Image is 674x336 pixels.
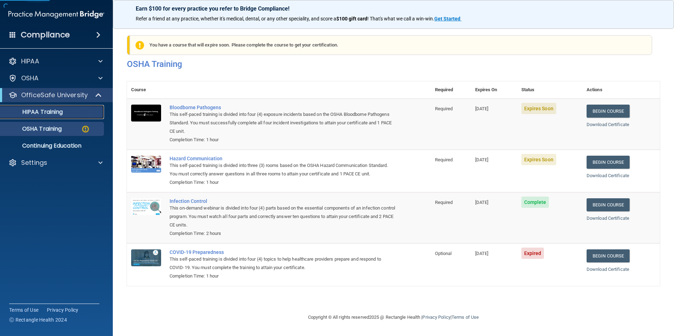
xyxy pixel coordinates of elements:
[422,315,450,320] a: Privacy Policy
[170,229,396,238] div: Completion Time: 2 hours
[8,91,102,99] a: OfficeSafe University
[582,81,660,99] th: Actions
[5,108,63,116] p: HIPAA Training
[435,251,452,256] span: Optional
[170,136,396,144] div: Completion Time: 1 hour
[127,81,165,99] th: Course
[587,122,629,127] a: Download Certificate
[587,156,630,169] a: Begin Course
[587,216,629,221] a: Download Certificate
[135,41,144,50] img: exclamation-circle-solid-warning.7ed2984d.png
[5,125,62,132] p: OSHA Training
[587,267,629,272] a: Download Certificate
[170,110,396,136] div: This self-paced training is divided into four (4) exposure incidents based on the OSHA Bloodborne...
[435,157,453,162] span: Required
[170,249,396,255] a: COVID-19 Preparedness
[170,198,396,204] a: Infection Control
[21,57,39,66] p: HIPAA
[521,103,556,114] span: Expires Soon
[170,161,396,178] div: This self-paced training is divided into three (3) rooms based on the OSHA Hazard Communication S...
[435,200,453,205] span: Required
[431,81,471,99] th: Required
[521,154,556,165] span: Expires Soon
[434,16,461,21] a: Get Started
[81,125,90,133] img: warning-circle.0cc9ac19.png
[47,306,79,313] a: Privacy Policy
[587,105,630,118] a: Begin Course
[136,5,651,12] p: Earn $100 for every practice you refer to Bridge Compliance!
[521,248,544,259] span: Expired
[475,106,489,111] span: [DATE]
[587,173,629,178] a: Download Certificate
[136,16,336,21] span: Refer a friend at any practice, whether it's medical, dental, or any other speciality, and score a
[587,198,630,211] a: Begin Course
[452,315,479,320] a: Terms of Use
[8,74,103,82] a: OSHA
[21,30,70,40] h4: Compliance
[435,106,453,111] span: Required
[170,156,396,161] a: Hazard Communication
[521,197,549,208] span: Complete
[475,157,489,162] span: [DATE]
[434,16,460,21] strong: Get Started
[367,16,434,21] span: ! That's what we call a win-win.
[265,306,522,329] div: Copyright © All rights reserved 2025 @ Rectangle Health | |
[9,306,38,313] a: Terms of Use
[9,316,67,323] span: Ⓒ Rectangle Health 2024
[170,255,396,272] div: This self-paced training is divided into four (4) topics to help healthcare providers prepare and...
[170,105,396,110] a: Bloodborne Pathogens
[170,204,396,229] div: This on-demand webinar is divided into four (4) parts based on the essential components of an inf...
[130,35,652,55] div: You have a course that will expire soon. Please complete the course to get your certification.
[336,16,367,21] strong: $100 gift card
[8,57,103,66] a: HIPAA
[21,158,47,167] p: Settings
[170,178,396,187] div: Completion Time: 1 hour
[475,200,489,205] span: [DATE]
[21,91,88,99] p: OfficeSafe University
[471,81,517,99] th: Expires On
[517,81,582,99] th: Status
[127,59,660,69] h4: OSHA Training
[8,158,103,167] a: Settings
[21,74,39,82] p: OSHA
[5,142,101,149] p: Continuing Education
[170,272,396,280] div: Completion Time: 1 hour
[475,251,489,256] span: [DATE]
[8,7,104,21] img: PMB logo
[587,249,630,262] a: Begin Course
